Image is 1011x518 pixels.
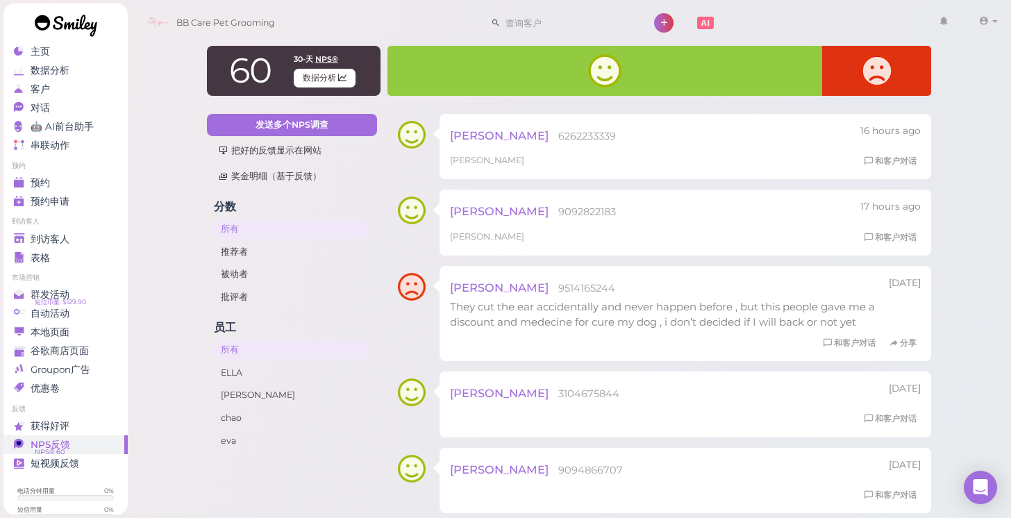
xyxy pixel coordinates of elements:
[219,170,366,183] div: 奖金明细（基于反馈）
[889,276,921,290] div: 09/27 03:13pm
[450,281,549,294] span: [PERSON_NAME]
[819,336,880,351] a: 和客户对话
[860,412,921,426] a: 和客户对话
[3,42,128,61] a: 主页
[35,446,65,458] span: NPS® 60
[450,462,549,476] span: [PERSON_NAME]
[558,387,619,400] span: 3104675844
[3,161,128,171] li: 预约
[3,454,128,473] a: 短视频反馈
[3,80,128,99] a: 客户
[558,282,615,294] span: 9514165244
[31,121,94,133] span: 🤖 AI前台助手
[3,304,128,323] a: 自动活动
[294,69,356,87] span: 数据分析
[3,192,128,211] a: 预约申请
[3,404,128,414] li: 反馈
[214,321,371,334] h4: 员工
[860,231,921,245] a: 和客户对话
[31,308,69,319] span: 自动活动
[889,382,921,396] div: 09/20 04:18pm
[501,12,635,34] input: 查询客户
[3,61,128,80] a: 数据分析
[3,273,128,283] li: 市场营销
[3,323,128,342] a: 本地页面
[31,458,79,469] span: 短视频反馈
[31,326,69,338] span: 本地页面
[450,128,549,142] span: [PERSON_NAME]
[558,206,616,218] span: 9092822183
[3,417,128,435] a: 获得好评
[860,154,921,169] a: 和客户对话
[176,3,275,42] span: BB Care Pet Grooming
[207,114,378,136] a: 发送多个NPS调查
[3,285,128,304] a: 群发活动 短信币量: $129.90
[31,252,50,264] span: 表格
[3,435,128,454] a: NPS反馈 NPS® 60
[214,408,371,428] a: chao
[450,299,921,329] div: They cut the ear accidentally and never happen before , but this people gave me a discount and me...
[214,242,371,262] a: 推荐者
[207,165,378,187] a: 奖金明细（基于反馈）
[3,360,128,379] a: Groupon广告
[31,83,50,95] span: 客户
[31,46,50,58] span: 主页
[17,505,42,514] div: 短信用量
[35,296,86,308] span: 短信币量: $129.90
[229,49,271,92] span: 60
[214,385,371,405] a: [PERSON_NAME]
[3,342,128,360] a: 谷歌商店页面
[219,144,366,157] div: 把好的反馈显示在网站
[31,289,69,301] span: 群发活动
[214,200,371,213] h4: 分数
[450,231,524,242] span: [PERSON_NAME]
[885,336,921,351] a: 分享
[104,486,114,495] div: 0 %
[31,65,69,76] span: 数据分析
[214,340,371,360] a: 所有
[3,230,128,249] a: 到访客人
[860,124,921,138] div: 10/01 08:59pm
[3,249,128,267] a: 表格
[860,488,921,503] a: 和客户对话
[450,386,549,400] span: [PERSON_NAME]
[31,383,60,394] span: 优惠卷
[450,204,549,218] span: [PERSON_NAME]
[3,379,128,398] a: 优惠卷
[31,420,69,432] span: 获得好评
[17,486,55,495] div: 电话分钟用量
[3,217,128,226] li: 到访客人
[294,54,313,64] span: 30-天
[31,364,90,376] span: Groupon广告
[214,265,371,284] a: 被动者
[31,102,50,114] span: 对话
[207,140,378,162] a: 把好的反馈显示在网站
[3,99,128,117] a: 对话
[31,233,69,245] span: 到访客人
[214,219,371,239] a: 所有
[3,174,128,192] a: 预约
[31,196,69,208] span: 预约申请
[3,117,128,136] a: 🤖 AI前台助手
[214,287,371,307] a: 批评者
[558,464,623,476] span: 9094866707
[315,54,338,64] span: NPS®
[104,505,114,514] div: 0 %
[450,155,524,165] span: [PERSON_NAME]
[889,458,921,472] div: 09/19 04:01pm
[214,431,371,451] a: eva
[3,136,128,155] a: 串联动作
[964,471,997,504] div: Open Intercom Messenger
[214,363,371,383] a: ELLA
[31,177,50,189] span: 预约
[31,439,70,451] span: NPS反馈
[31,345,89,357] span: 谷歌商店页面
[860,200,921,214] div: 10/01 08:04pm
[558,130,616,142] span: 6262233339
[31,140,69,151] span: 串联动作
